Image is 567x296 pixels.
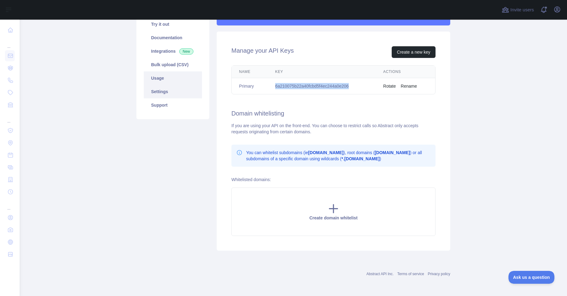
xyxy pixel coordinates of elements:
[401,83,417,89] button: Rename
[231,123,436,135] div: If you are using your API on the front-end. You can choose to restrict calls so Abstract only acc...
[231,177,271,182] label: Whitelisted domains:
[341,156,379,161] b: *.[DOMAIN_NAME]
[376,66,435,78] th: Actions
[500,5,535,15] button: Invite users
[367,272,394,276] a: Abstract API Inc.
[510,6,534,13] span: Invite users
[5,37,15,49] div: ...
[231,109,436,118] h2: Domain whitelisting
[144,85,202,98] a: Settings
[5,112,15,124] div: ...
[144,17,202,31] a: Try it out
[246,150,431,162] p: You can whitelist subdomains (ie ), root domains ( ) or all subdomains of a specific domain using...
[144,71,202,85] a: Usage
[232,66,268,78] th: Name
[232,78,268,94] td: Primary
[375,150,410,155] b: [DOMAIN_NAME]
[144,98,202,112] a: Support
[179,48,193,55] span: New
[144,58,202,71] a: Bulk upload (CSV)
[144,44,202,58] a: Integrations New
[392,46,436,58] button: Create a new key
[308,150,344,155] b: [DOMAIN_NAME]
[231,46,294,58] h2: Manage your API Keys
[508,271,555,284] iframe: Toggle Customer Support
[5,199,15,211] div: ...
[309,215,357,220] span: Create domain whitelist
[397,272,424,276] a: Terms of service
[428,272,450,276] a: Privacy policy
[268,78,376,94] td: 6a210075b22a40fcbd5f4ec244a0e206
[144,31,202,44] a: Documentation
[268,66,376,78] th: Key
[383,83,396,89] button: Rotate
